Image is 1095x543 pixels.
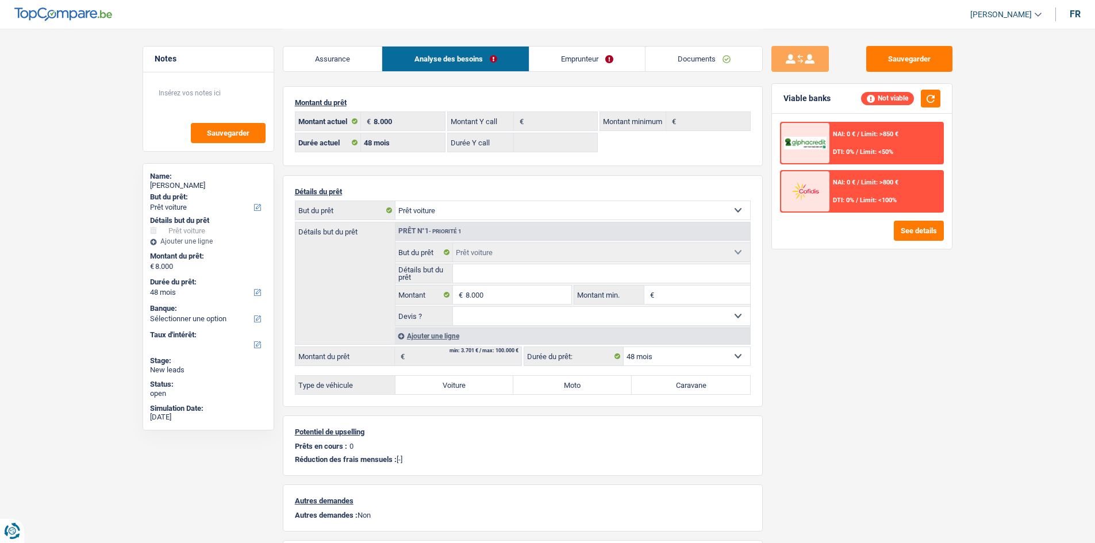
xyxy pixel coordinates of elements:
[529,47,646,71] a: Emprunteur
[666,112,679,130] span: €
[395,347,408,365] span: €
[191,123,266,143] button: Sauvegarder
[857,130,859,138] span: /
[833,130,855,138] span: NAI: 0 €
[783,94,831,103] div: Viable banks
[150,181,267,190] div: [PERSON_NAME]
[395,328,750,344] div: Ajouter une ligne
[295,511,358,519] span: Autres demandes :
[295,455,397,464] span: Réduction des frais mensuels :
[861,130,898,138] span: Limit: >850 €
[295,187,751,196] p: Détails du prêt
[207,129,249,137] span: Sauvegarder
[382,47,529,71] a: Analyse des besoins
[150,330,264,340] label: Taux d'intérêt:
[295,496,751,505] p: Autres demandes
[856,148,858,156] span: /
[866,46,952,72] button: Sauvegarder
[861,179,898,186] span: Limit: >800 €
[448,112,514,130] label: Montant Y call
[349,442,354,450] p: 0
[644,286,657,304] span: €
[155,54,262,64] h5: Notes
[961,5,1042,24] a: [PERSON_NAME]
[150,304,264,313] label: Banque:
[833,197,854,204] span: DTI: 0%
[361,112,374,130] span: €
[574,286,644,304] label: Montant min.
[150,356,267,365] div: Stage:
[150,365,267,375] div: New leads
[150,216,267,225] div: Détails but du prêt
[295,376,395,394] label: Type de véhicule
[295,511,751,519] p: Non
[395,376,514,394] label: Voiture
[295,201,395,219] label: But du prêt
[833,179,855,186] span: NAI: 0 €
[150,389,267,398] div: open
[150,413,267,422] div: [DATE]
[524,347,624,365] label: Durée du prêt:
[150,278,264,287] label: Durée du prêt:
[1070,9,1081,20] div: fr
[295,455,751,464] p: [-]
[784,180,827,202] img: Cofidis
[453,286,466,304] span: €
[894,221,944,241] button: See details
[449,348,518,353] div: min: 3.701 € / max: 100.000 €
[150,262,154,271] span: €
[857,179,859,186] span: /
[295,98,751,107] p: Montant du prêt
[395,243,454,261] label: But du prêt
[295,428,751,436] p: Potentiel de upselling
[150,252,264,261] label: Montant du prêt:
[632,376,750,394] label: Caravane
[295,133,362,152] label: Durée actuel
[395,286,454,304] label: Montant
[295,222,395,236] label: Détails but du prêt
[784,137,827,150] img: AlphaCredit
[833,148,854,156] span: DTI: 0%
[150,192,264,202] label: But du prêt:
[860,197,897,204] span: Limit: <100%
[14,7,112,21] img: TopCompare Logo
[150,380,267,389] div: Status:
[448,133,514,152] label: Durée Y call
[395,264,454,283] label: Détails but du prêt
[150,237,267,245] div: Ajouter une ligne
[513,376,632,394] label: Moto
[861,92,914,105] div: Not viable
[395,307,454,325] label: Devis ?
[970,10,1032,20] span: [PERSON_NAME]
[283,47,382,71] a: Assurance
[429,228,462,234] span: - Priorité 1
[646,47,762,71] a: Documents
[395,228,464,235] div: Prêt n°1
[295,442,347,450] p: Prêts en cours :
[150,404,267,413] div: Simulation Date:
[600,112,666,130] label: Montant minimum
[860,148,893,156] span: Limit: <50%
[856,197,858,204] span: /
[295,112,362,130] label: Montant actuel
[514,112,527,130] span: €
[150,172,267,181] div: Name:
[295,347,395,365] label: Montant du prêt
